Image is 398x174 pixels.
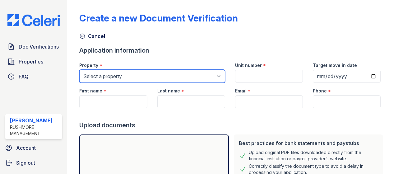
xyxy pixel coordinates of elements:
[19,73,29,80] span: FAQ
[10,117,60,124] div: [PERSON_NAME]
[79,88,102,94] label: First name
[235,62,262,68] label: Unit number
[79,32,105,40] a: Cancel
[19,58,43,65] span: Properties
[16,159,35,167] span: Sign out
[249,149,378,162] div: Upload original PDF files downloaded directly from the financial institution or payroll provider’...
[79,121,386,129] div: Upload documents
[5,55,62,68] a: Properties
[5,40,62,53] a: Doc Verifications
[16,144,36,152] span: Account
[19,43,59,50] span: Doc Verifications
[2,14,65,26] img: CE_Logo_Blue-a8612792a0a2168367f1c8372b55b34899dd931a85d93a1a3d3e32e68fde9ad4.png
[79,46,386,55] div: Application information
[157,88,180,94] label: Last name
[313,62,357,68] label: Target move in date
[2,157,65,169] a: Sign out
[10,124,60,137] div: Rushmore Management
[235,88,247,94] label: Email
[239,139,378,147] div: Best practices for bank statements and paystubs
[5,70,62,83] a: FAQ
[313,88,327,94] label: Phone
[2,142,65,154] a: Account
[79,62,98,68] label: Property
[79,12,238,24] div: Create a new Document Verification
